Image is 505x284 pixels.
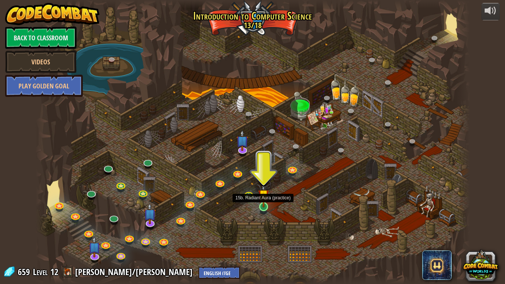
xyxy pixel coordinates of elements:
span: 12 [50,266,58,278]
img: level-banner-unstarted-subscriber.png [144,203,156,224]
img: CodeCombat - Learn how to code by playing a game [5,3,100,25]
img: level-banner-unstarted-subscriber.png [89,236,101,257]
a: Play Golden Goal [5,75,83,97]
button: Adjust volume [481,3,500,20]
img: level-banner-unstarted-subscriber.png [236,130,248,151]
span: Level [33,266,48,278]
a: Videos [5,51,77,73]
img: level-banner-started.png [258,182,269,207]
a: Back to Classroom [5,27,77,49]
a: [PERSON_NAME]/[PERSON_NAME] [75,266,195,278]
span: 659 [18,266,32,278]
